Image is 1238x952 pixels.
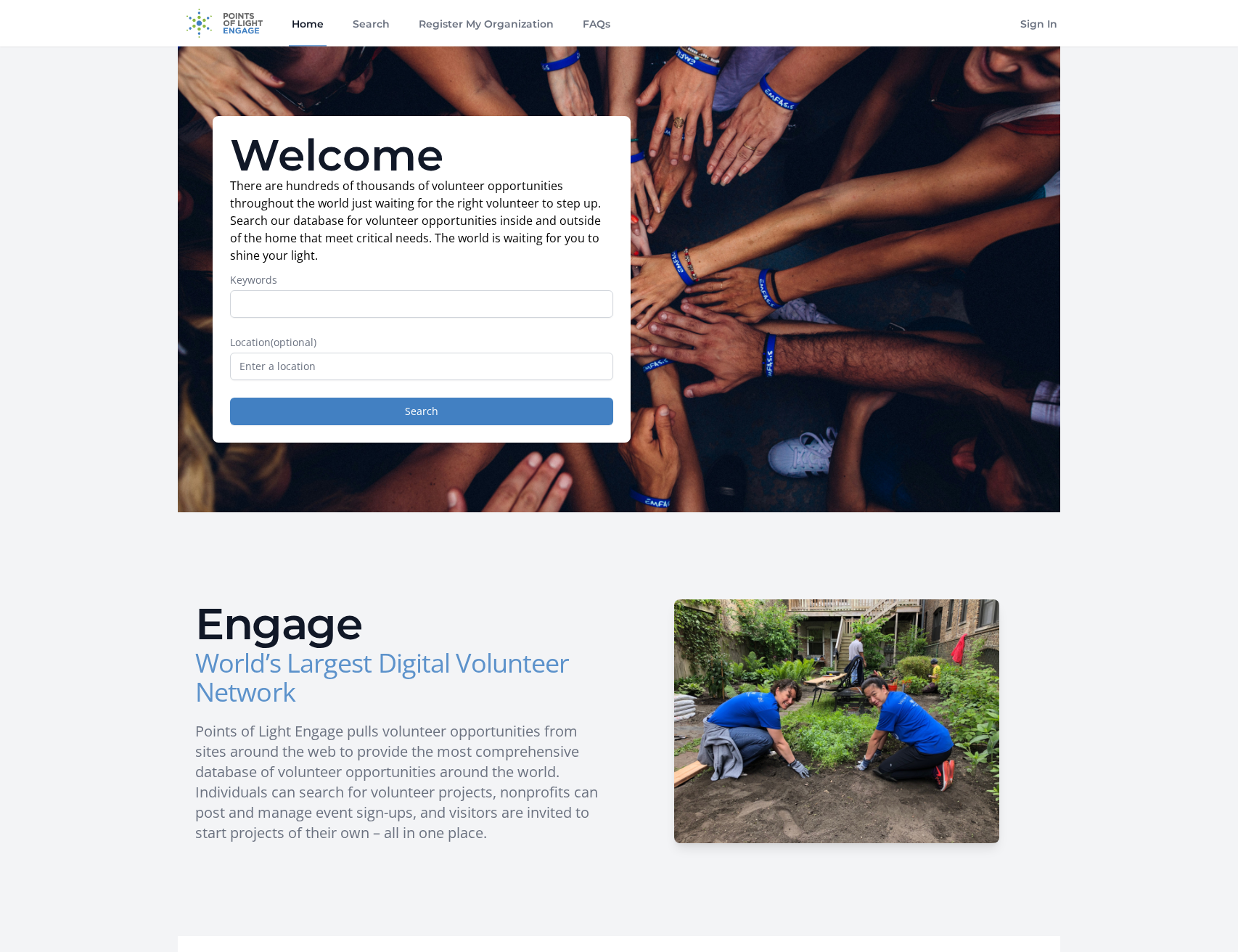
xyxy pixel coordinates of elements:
label: Location [230,335,613,350]
img: HCSC-H_1.JPG [674,599,999,843]
button: Search [230,398,613,425]
label: Keywords [230,273,613,287]
span: (optional) [271,335,316,349]
p: Points of Light Engage pulls volunteer opportunities from sites around the web to provide the mos... [195,721,607,843]
h3: World’s Largest Digital Volunteer Network [195,649,607,707]
h1: Welcome [230,134,613,177]
p: There are hundreds of thousands of volunteer opportunities throughout the world just waiting for ... [230,177,613,264]
h2: Engage [195,602,607,646]
input: Enter a location [230,353,613,380]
